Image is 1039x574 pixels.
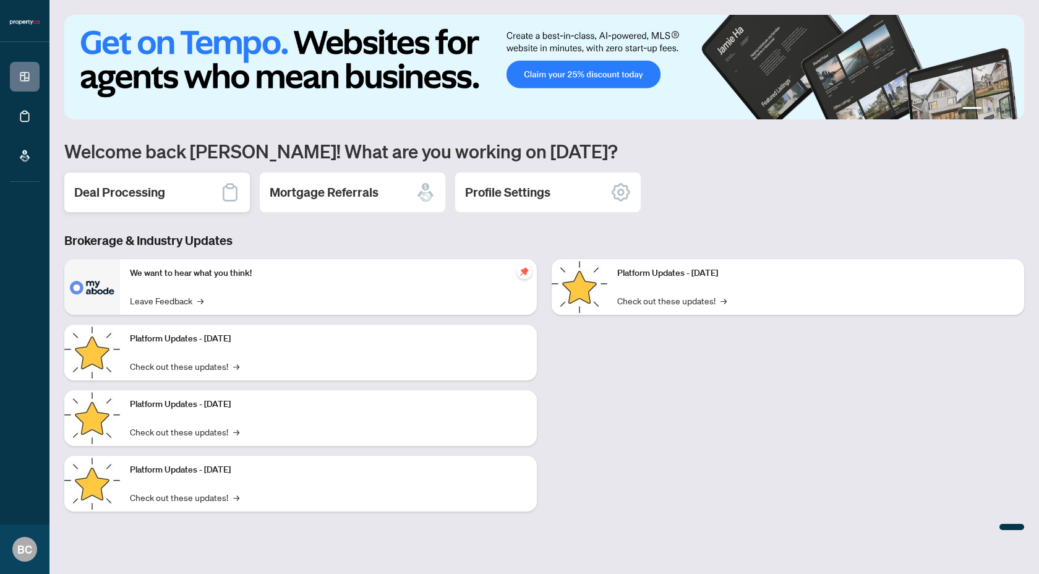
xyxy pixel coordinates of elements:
h2: Mortgage Referrals [270,184,378,201]
button: 4 [1007,107,1012,112]
h1: Welcome back [PERSON_NAME]! What are you working on [DATE]? [64,139,1024,163]
p: Platform Updates - [DATE] [130,332,527,346]
a: Check out these updates!→ [130,425,239,439]
a: Check out these updates!→ [617,294,727,307]
a: Check out these updates!→ [130,490,239,504]
span: → [233,359,239,373]
a: Leave Feedback→ [130,294,203,307]
span: → [233,425,239,439]
img: Platform Updates - September 16, 2025 [64,325,120,380]
h3: Brokerage & Industry Updates [64,232,1024,249]
h2: Profile Settings [465,184,550,201]
p: Platform Updates - [DATE] [130,463,527,477]
button: Open asap [990,531,1027,568]
img: Platform Updates - July 8, 2025 [64,456,120,512]
span: pushpin [517,264,532,279]
a: Check out these updates!→ [130,359,239,373]
span: → [720,294,727,307]
p: Platform Updates - [DATE] [130,398,527,411]
h2: Deal Processing [74,184,165,201]
span: → [233,490,239,504]
button: 3 [997,107,1002,112]
button: 2 [987,107,992,112]
img: Platform Updates - June 23, 2025 [552,259,607,315]
img: We want to hear what you think! [64,259,120,315]
img: logo [10,19,40,26]
button: 1 [962,107,982,112]
img: Platform Updates - July 21, 2025 [64,390,120,446]
img: Slide 0 [64,15,1024,119]
span: BC [17,541,32,558]
p: Platform Updates - [DATE] [617,267,1014,280]
p: We want to hear what you think! [130,267,527,280]
span: → [197,294,203,307]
